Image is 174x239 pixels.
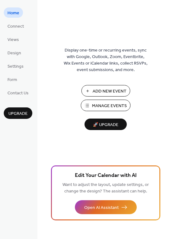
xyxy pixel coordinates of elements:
[88,121,123,129] span: 🚀 Upgrade
[8,110,28,117] span: Upgrade
[4,21,28,31] a: Connect
[7,90,29,97] span: Contact Us
[7,63,24,70] span: Settings
[4,107,32,119] button: Upgrade
[85,119,127,130] button: 🚀 Upgrade
[7,77,17,83] span: Form
[7,50,21,56] span: Design
[62,181,149,196] span: Want to adjust the layout, update settings, or change the design? The assistant can help.
[4,88,32,98] a: Contact Us
[4,61,27,71] a: Settings
[4,74,21,84] a: Form
[81,100,130,111] button: Manage Events
[75,200,137,214] button: Open AI Assistant
[81,85,130,97] button: Add New Event
[93,88,126,95] span: Add New Event
[4,34,23,44] a: Views
[4,47,25,58] a: Design
[64,47,148,73] span: Display one-time or recurring events, sync with Google, Outlook, Zoom, Eventbrite, Wix Events or ...
[75,171,137,180] span: Edit Your Calendar with AI
[7,10,19,16] span: Home
[4,7,23,18] a: Home
[84,205,119,211] span: Open AI Assistant
[7,23,24,30] span: Connect
[92,103,127,109] span: Manage Events
[7,37,19,43] span: Views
